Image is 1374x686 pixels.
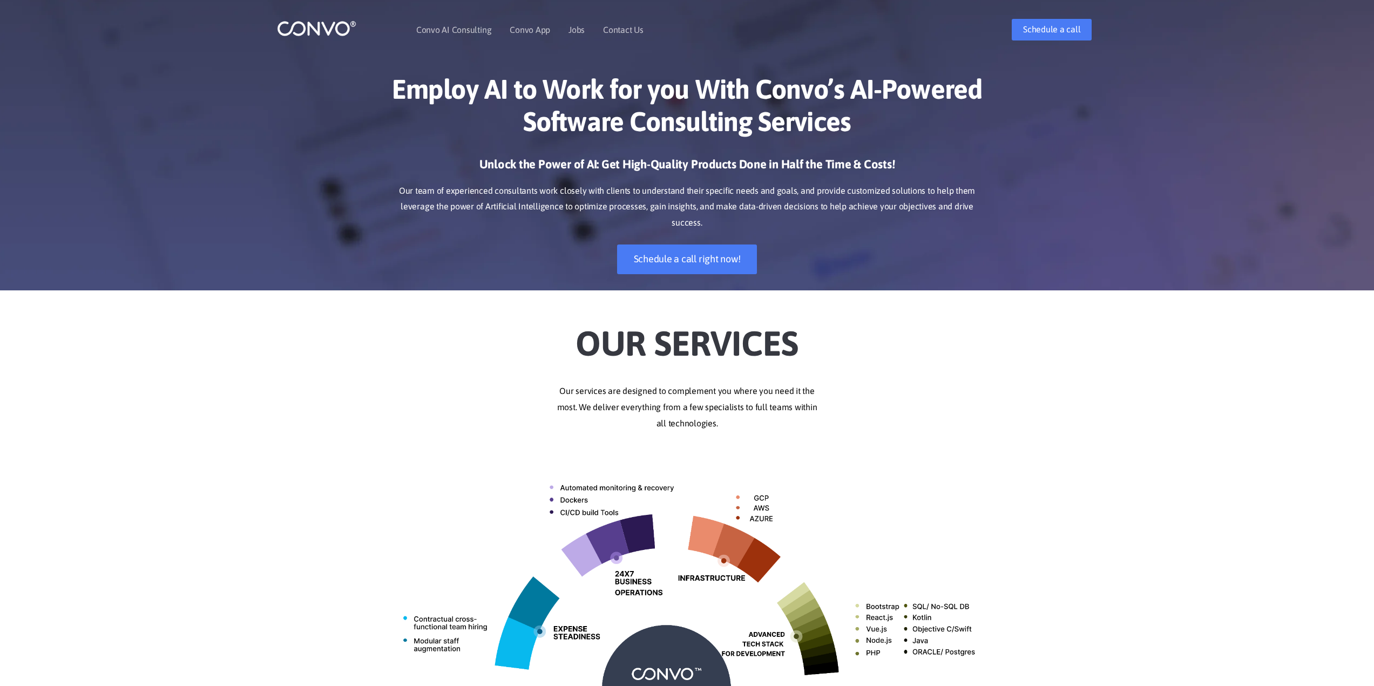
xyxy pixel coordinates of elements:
[388,157,987,180] h3: Unlock the Power of AI: Get High-Quality Products Done in Half the Time & Costs!
[1012,19,1092,40] a: Schedule a call
[388,73,987,146] h1: Employ AI to Work for you With Convo’s AI-Powered Software Consulting Services
[416,25,491,34] a: Convo AI Consulting
[603,25,644,34] a: Contact Us
[388,183,987,232] p: Our team of experienced consultants work closely with clients to understand their specific needs ...
[388,383,987,432] p: Our services are designed to complement you where you need it the most. We deliver everything fro...
[617,244,757,274] a: Schedule a call right now!
[388,307,987,367] h2: Our Services
[277,20,356,37] img: logo_1.png
[510,25,550,34] a: Convo App
[568,25,585,34] a: Jobs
